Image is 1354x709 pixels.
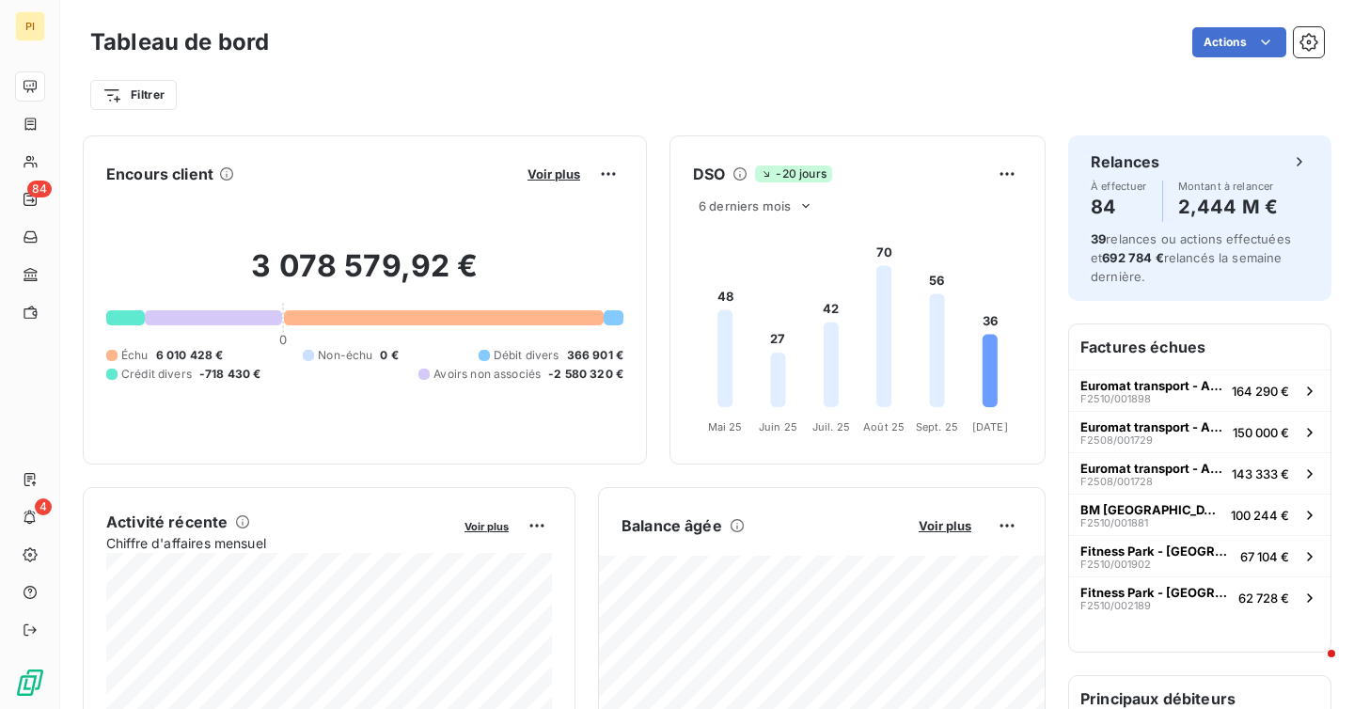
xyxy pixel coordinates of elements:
span: BM [GEOGRAPHIC_DATA] [1080,502,1223,517]
span: Fitness Park - [GEOGRAPHIC_DATA] [1080,544,1233,559]
span: Avoirs non associés [433,366,541,383]
span: F2510/001902 [1080,559,1151,570]
span: Voir plus [464,520,509,533]
span: F2508/001728 [1080,476,1153,487]
h6: Relances [1091,150,1159,173]
span: 6 010 428 € [156,347,224,364]
h6: Encours client [106,163,213,185]
iframe: Intercom live chat [1290,645,1335,690]
span: 366 901 € [567,347,623,364]
span: 0 € [380,347,398,364]
span: 100 244 € [1231,508,1289,523]
h6: Activité récente [106,511,228,533]
button: Fitness Park - [GEOGRAPHIC_DATA]F2510/00218962 728 € [1069,576,1330,618]
span: 143 333 € [1232,466,1289,481]
span: 0 [279,332,287,347]
img: Logo LeanPay [15,668,45,698]
span: Débit divers [494,347,559,364]
tspan: Sept. 25 [916,420,958,433]
button: Filtrer [90,80,177,110]
span: Non-échu [318,347,372,364]
span: Euromat transport - Athis Mons (Bai [1080,419,1225,434]
span: Chiffre d'affaires mensuel [106,533,451,553]
span: Euromat transport - Athis Mons (Bai [1080,378,1224,393]
span: 84 [27,181,52,197]
span: F2508/001729 [1080,434,1153,446]
span: Montant à relancer [1178,181,1278,192]
h3: Tableau de bord [90,25,269,59]
span: 692 784 € [1102,250,1163,265]
h2: 3 078 579,92 € [106,247,623,304]
span: 67 104 € [1240,549,1289,564]
tspan: Mai 25 [708,420,743,433]
span: 6 derniers mois [699,198,791,213]
button: Euromat transport - Athis Mons (BaiF2508/001728143 333 € [1069,452,1330,494]
button: Voir plus [459,517,514,534]
h6: Factures échues [1069,324,1330,370]
button: BM [GEOGRAPHIC_DATA]F2510/001881100 244 € [1069,494,1330,535]
span: 39 [1091,231,1106,246]
span: Échu [121,347,149,364]
button: Euromat transport - Athis Mons (BaiF2508/001729150 000 € [1069,411,1330,452]
tspan: Juin 25 [759,420,797,433]
button: Voir plus [913,517,977,534]
span: 164 290 € [1232,384,1289,399]
h4: 2,444 M € [1178,192,1278,222]
span: Fitness Park - [GEOGRAPHIC_DATA] [1080,585,1231,600]
h6: Balance âgée [622,514,722,537]
tspan: [DATE] [972,420,1008,433]
span: -718 430 € [199,366,261,383]
span: -20 jours [755,165,831,182]
span: F2510/001898 [1080,393,1151,404]
span: relances ou actions effectuées et relancés la semaine dernière. [1091,231,1291,284]
span: Voir plus [919,518,971,533]
span: Voir plus [527,166,580,181]
h6: DSO [693,163,725,185]
span: Crédit divers [121,366,192,383]
span: F2510/002189 [1080,600,1151,611]
span: À effectuer [1091,181,1147,192]
span: -2 580 320 € [548,366,623,383]
tspan: Août 25 [863,420,905,433]
button: Fitness Park - [GEOGRAPHIC_DATA]F2510/00190267 104 € [1069,535,1330,576]
span: 62 728 € [1238,591,1289,606]
div: PI [15,11,45,41]
span: 150 000 € [1233,425,1289,440]
h4: 84 [1091,192,1147,222]
button: Actions [1192,27,1286,57]
span: F2510/001881 [1080,517,1148,528]
span: Euromat transport - Athis Mons (Bai [1080,461,1224,476]
tspan: Juil. 25 [812,420,850,433]
button: Voir plus [522,165,586,182]
span: 4 [35,498,52,515]
button: Euromat transport - Athis Mons (BaiF2510/001898164 290 € [1069,370,1330,411]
